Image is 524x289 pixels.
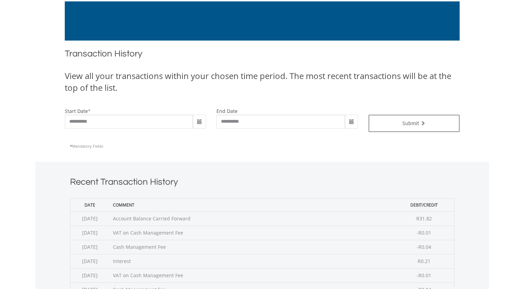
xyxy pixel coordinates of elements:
[416,215,432,222] span: R31.82
[70,198,109,211] th: Date
[417,244,431,250] span: -R0.04
[417,229,431,236] span: -R0.01
[216,108,238,114] label: end date
[109,211,394,226] td: Account Balance Carried Forward
[70,143,103,149] span: Mandatory Fields
[70,211,109,226] td: [DATE]
[417,258,430,264] span: R0.21
[65,47,460,63] h1: Transaction History
[368,115,460,132] button: Submit
[109,254,394,268] td: Interest
[394,198,454,211] th: Debit/Credit
[65,70,460,94] div: View all your transactions within your chosen time period. The most recent transactions will be a...
[65,1,460,41] img: EasyMortage Promotion Banner
[70,176,454,191] h1: Recent Transaction History
[109,240,394,254] td: Cash Management Fee
[109,268,394,282] td: VAT on Cash Management Fee
[70,240,109,254] td: [DATE]
[65,108,88,114] label: start date
[109,226,394,240] td: VAT on Cash Management Fee
[109,198,394,211] th: Comment
[70,226,109,240] td: [DATE]
[70,268,109,282] td: [DATE]
[70,254,109,268] td: [DATE]
[417,272,431,279] span: -R0.01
